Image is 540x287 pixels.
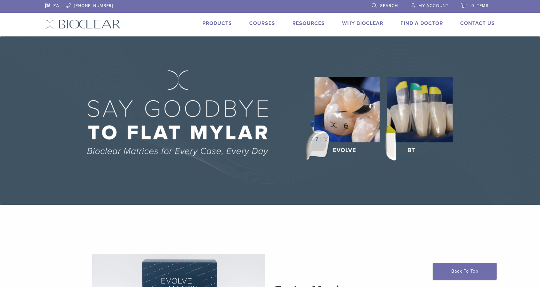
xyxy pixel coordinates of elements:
[460,20,495,27] a: Contact Us
[45,19,121,29] img: Bioclear
[292,20,325,27] a: Resources
[202,20,232,27] a: Products
[401,20,443,27] a: Find A Doctor
[380,3,398,8] span: Search
[342,20,383,27] a: Why Bioclear
[471,3,489,8] span: 0 items
[418,3,448,8] span: My Account
[433,263,497,280] a: Back To Top
[249,20,275,27] a: Courses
